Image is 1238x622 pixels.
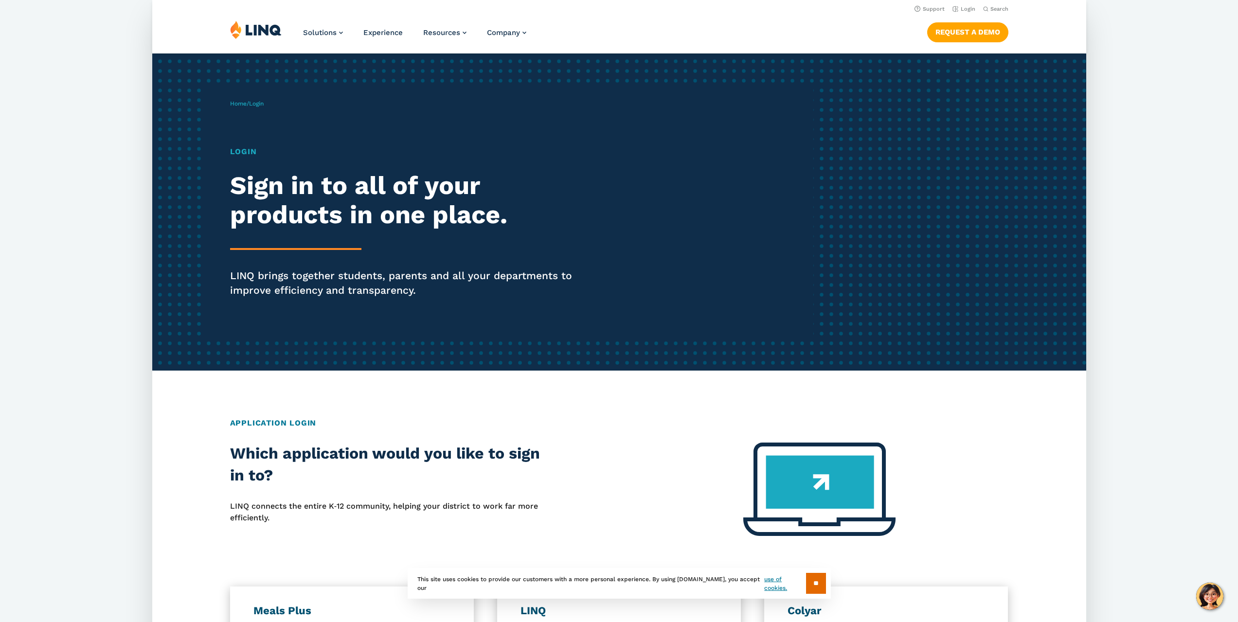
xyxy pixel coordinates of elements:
span: Search [990,6,1008,12]
h2: Application Login [230,417,1008,429]
h2: Which application would you like to sign in to? [230,443,541,487]
a: Company [487,28,526,37]
nav: Primary Navigation [303,20,526,53]
a: Solutions [303,28,343,37]
a: Home [230,100,247,107]
span: Resources [423,28,460,37]
span: Login [249,100,264,107]
nav: Button Navigation [927,20,1008,42]
a: Experience [363,28,403,37]
h1: Login [230,146,590,158]
img: LINQ | K‑12 Software [230,20,282,39]
button: Hello, have a question? Let’s chat. [1196,583,1223,610]
div: This site uses cookies to provide our customers with a more personal experience. By using [DOMAIN... [408,568,831,599]
span: Company [487,28,520,37]
p: LINQ brings together students, parents and all your departments to improve efficiency and transpa... [230,268,590,298]
h2: Sign in to all of your products in one place. [230,171,590,230]
span: Solutions [303,28,337,37]
span: / [230,100,264,107]
nav: Utility Navigation [152,3,1086,14]
p: LINQ connects the entire K‑12 community, helping your district to work far more efficiently. [230,500,541,524]
a: Support [914,6,944,12]
a: use of cookies. [764,575,806,592]
a: Request a Demo [927,22,1008,42]
a: Login [952,6,975,12]
button: Open Search Bar [983,5,1008,13]
a: Resources [423,28,466,37]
